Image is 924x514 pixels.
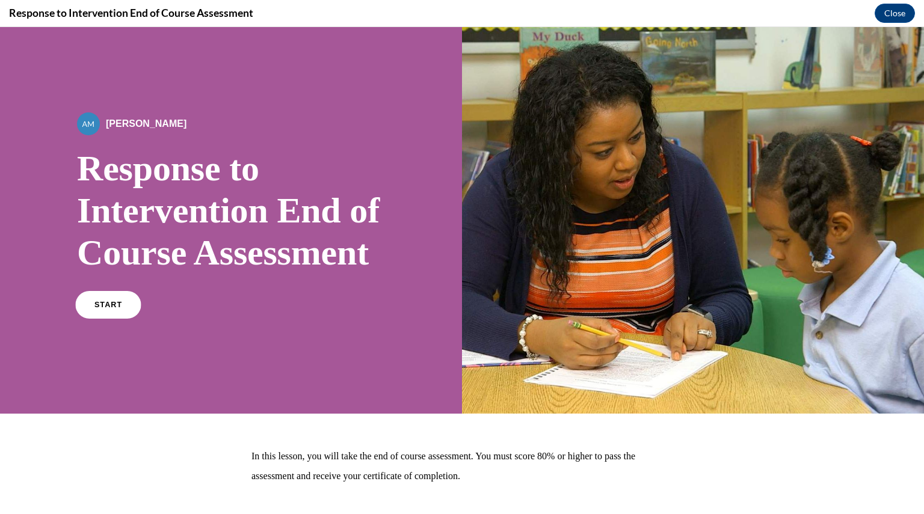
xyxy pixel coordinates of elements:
span: [PERSON_NAME] [106,91,186,102]
h1: Response to Intervention End of Course Assessment [77,120,385,246]
button: Close [875,4,915,23]
p: In this lesson, you will take the end of course assessment. You must score 80% or higher to pass ... [251,419,673,459]
h4: Response to Intervention End of Course Assessment [9,5,253,20]
a: START [75,264,141,292]
span: START [94,274,122,283]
